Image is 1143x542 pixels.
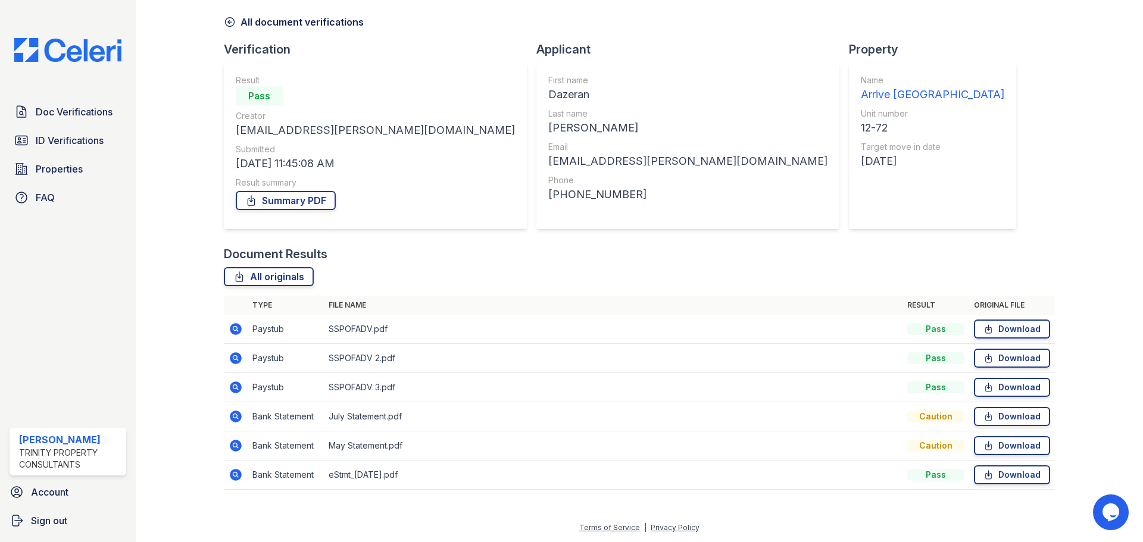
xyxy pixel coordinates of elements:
div: Pass [907,323,964,335]
div: Document Results [224,246,327,262]
div: Property [849,41,1026,58]
div: Pass [236,86,283,105]
div: Email [548,141,827,153]
div: Result [236,74,515,86]
a: Download [974,436,1050,455]
img: CE_Logo_Blue-a8612792a0a2168367f1c8372b55b34899dd931a85d93a1a3d3e32e68fde9ad4.png [5,38,131,62]
div: [DATE] 11:45:08 AM [236,155,515,172]
th: File name [324,296,902,315]
div: Phone [548,174,827,186]
div: Unit number [861,108,1004,120]
div: Pass [907,352,964,364]
a: Download [974,378,1050,397]
div: Name [861,74,1004,86]
div: Pass [907,381,964,393]
div: First name [548,74,827,86]
td: Paystub [248,373,324,402]
span: Account [31,485,68,499]
div: Arrive [GEOGRAPHIC_DATA] [861,86,1004,103]
div: [PERSON_NAME] [19,433,121,447]
div: [PERSON_NAME] [548,120,827,136]
a: Terms of Service [579,523,640,532]
div: 12-72 [861,120,1004,136]
a: Summary PDF [236,191,336,210]
div: Caution [907,440,964,452]
div: Creator [236,110,515,122]
td: SSPOFADV.pdf [324,315,902,344]
a: Properties [10,157,126,181]
div: [EMAIL_ADDRESS][PERSON_NAME][DOMAIN_NAME] [548,153,827,170]
span: FAQ [36,190,55,205]
a: Download [974,349,1050,368]
th: Original file [969,296,1055,315]
th: Result [902,296,969,315]
div: | [644,523,647,532]
div: Trinity Property Consultants [19,447,121,471]
a: Privacy Policy [651,523,699,532]
td: Bank Statement [248,431,324,460]
a: All originals [224,267,314,286]
div: [PHONE_NUMBER] [548,186,827,203]
td: Bank Statement [248,460,324,490]
a: ID Verifications [10,129,126,152]
div: Caution [907,411,964,422]
td: SSPOFADV 3.pdf [324,373,902,402]
div: Target move in date [861,141,1004,153]
div: Submitted [236,143,515,155]
td: SSPOFADV 2.pdf [324,344,902,373]
div: Pass [907,469,964,481]
div: [DATE] [861,153,1004,170]
span: Sign out [31,513,67,528]
a: Download [974,319,1050,339]
div: Applicant [536,41,849,58]
a: Download [974,465,1050,484]
span: ID Verifications [36,133,104,148]
a: FAQ [10,186,126,209]
div: [EMAIL_ADDRESS][PERSON_NAME][DOMAIN_NAME] [236,122,515,139]
a: Doc Verifications [10,100,126,124]
div: Verification [224,41,536,58]
a: Sign out [5,509,131,532]
a: All document verifications [224,15,364,29]
td: Bank Statement [248,402,324,431]
a: Download [974,407,1050,426]
td: Paystub [248,315,324,344]
div: Result summary [236,177,515,189]
div: Dazeran [548,86,827,103]
iframe: chat widget [1093,494,1131,530]
a: Account [5,480,131,504]
span: Doc Verifications [36,105,113,119]
td: eStmt_[DATE].pdf [324,460,902,490]
td: May Statement.pdf [324,431,902,460]
th: Type [248,296,324,315]
div: Last name [548,108,827,120]
a: Name Arrive [GEOGRAPHIC_DATA] [861,74,1004,103]
td: July Statement.pdf [324,402,902,431]
span: Properties [36,162,83,176]
td: Paystub [248,344,324,373]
